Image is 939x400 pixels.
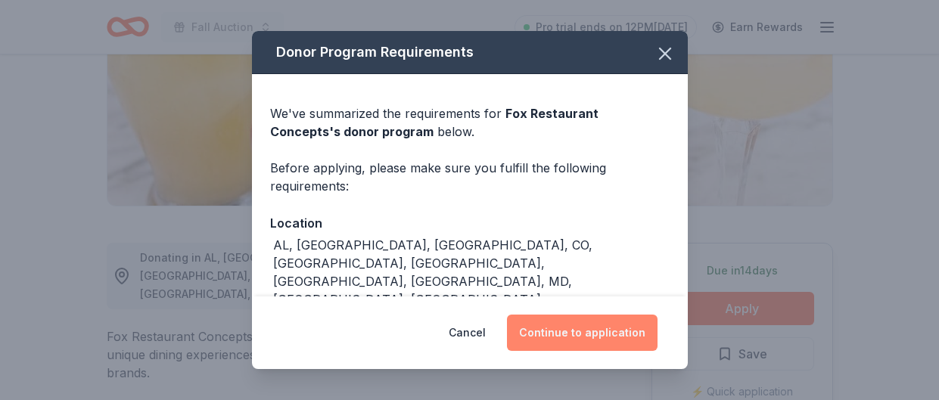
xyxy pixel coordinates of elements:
[270,159,670,195] div: Before applying, please make sure you fulfill the following requirements:
[449,315,486,351] button: Cancel
[252,31,688,74] div: Donor Program Requirements
[270,104,670,141] div: We've summarized the requirements for below.
[270,213,670,233] div: Location
[273,236,670,363] div: AL, [GEOGRAPHIC_DATA], [GEOGRAPHIC_DATA], CO, [GEOGRAPHIC_DATA], [GEOGRAPHIC_DATA], [GEOGRAPHIC_D...
[507,315,658,351] button: Continue to application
